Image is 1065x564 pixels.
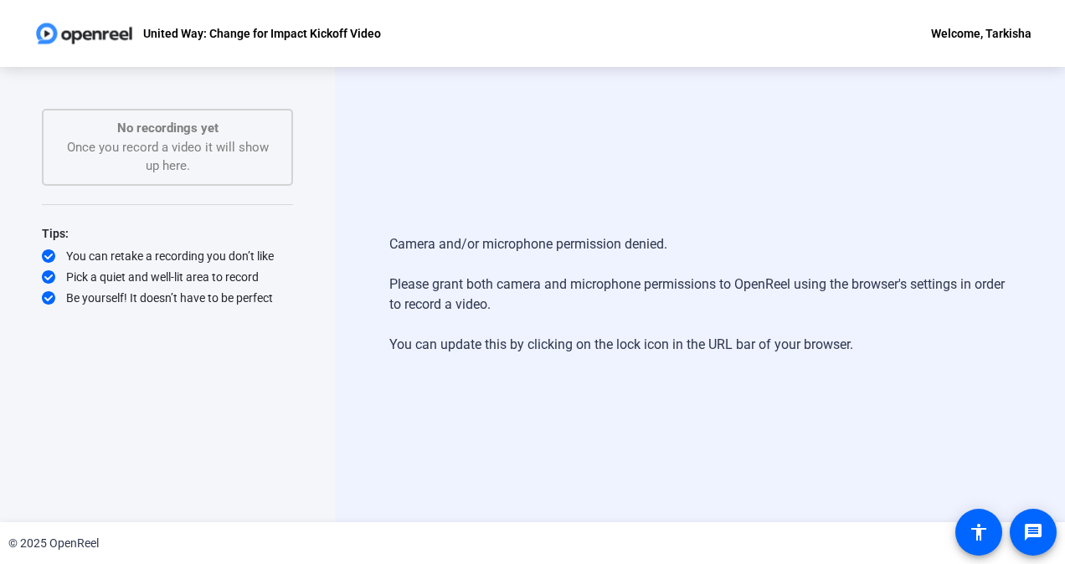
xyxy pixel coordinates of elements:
[42,223,293,244] div: Tips:
[33,17,135,50] img: OpenReel logo
[42,269,293,285] div: Pick a quiet and well-lit area to record
[60,119,275,176] div: Once you record a video it will show up here.
[931,23,1032,44] div: Welcome, Tarkisha
[60,119,275,138] p: No recordings yet
[42,248,293,264] div: You can retake a recording you don’t like
[389,218,1010,372] div: Camera and/or microphone permission denied. Please grant both camera and microphone permissions t...
[8,535,99,552] div: © 2025 OpenReel
[143,23,381,44] p: United Way: Change for Impact Kickoff Video
[969,522,989,542] mat-icon: accessibility
[42,290,293,306] div: Be yourself! It doesn’t have to be perfect
[1023,522,1043,542] mat-icon: message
